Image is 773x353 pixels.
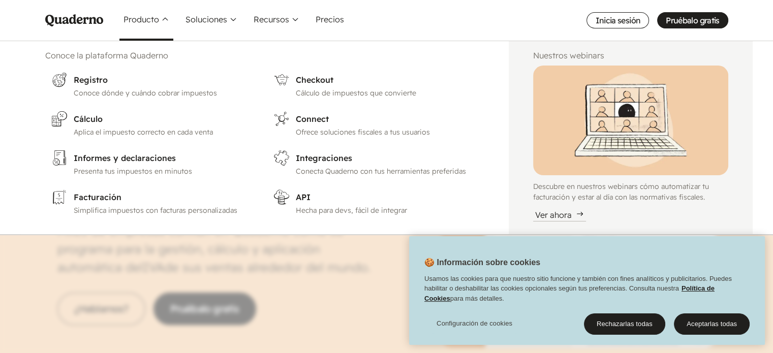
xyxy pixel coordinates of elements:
[267,66,484,105] a: CheckoutCálculo de impuestos que convierte
[296,127,478,138] p: Ofrece soluciones fiscales a tus usuarios
[296,166,478,177] p: Conecta Quaderno con tus herramientas preferidas
[74,74,250,86] h3: Registro
[74,205,250,216] p: Simplifica impuestos con facturas personalizadas
[45,66,256,105] a: RegistroConoce dónde y cuándo cobrar impuestos
[45,144,256,183] a: Informes y declaracionesPresenta tus impuestos en minutos
[74,113,250,125] h3: Cálculo
[409,236,765,345] div: 🍪 Información sobre cookies
[74,166,250,177] p: Presenta tus impuestos en minutos
[74,191,250,203] h3: Facturación
[267,105,484,144] a: ConnectOfrece soluciones fiscales a tus usuarios
[533,66,728,175] img: Illustration of Qoodle giving a webinar
[424,313,524,334] button: Configuración de cookies
[533,49,728,61] h2: Nuestros webinars
[74,152,250,164] h3: Informes y declaraciones
[267,144,484,183] a: IntegracionesConecta Quaderno con tus herramientas preferidas
[409,236,765,345] div: Cookie banner
[296,191,478,203] h3: API
[296,152,478,164] h3: Integraciones
[674,313,750,335] button: Aceptarlas todas
[45,105,256,144] a: CálculoAplica el impuesto correcto en cada venta
[296,88,478,99] p: Cálculo de impuestos que convierte
[74,127,250,138] p: Aplica el impuesto correcto en cada venta
[657,12,728,28] a: Pruébalo gratis
[74,88,250,99] p: Conoce dónde y cuándo cobrar impuestos
[586,12,649,28] a: Inicia sesión
[533,181,728,203] p: Descubre en nuestros webinars cómo automatizar tu facturación y estar al día con las normativas f...
[296,113,478,125] h3: Connect
[533,66,728,221] a: Illustration of Qoodle giving a webinarDescubre en nuestros webinars cómo automatizar tu facturac...
[409,274,765,309] div: Usamos las cookies para que nuestro sitio funcione y también con fines analíticos y publicitarios...
[584,313,665,335] button: Rechazarlas todas
[296,205,478,216] p: Hecha para devs, fácil de integrar
[267,183,484,222] a: APIHecha para devs, fácil de integrar
[533,209,586,221] div: Ver ahora
[296,74,478,86] h3: Checkout
[409,256,540,274] h2: 🍪 Información sobre cookies
[424,284,715,302] a: Política de Cookies
[45,183,256,222] a: FacturaciónSimplifica impuestos con facturas personalizadas
[45,49,484,61] h2: Conoce la plataforma Quaderno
